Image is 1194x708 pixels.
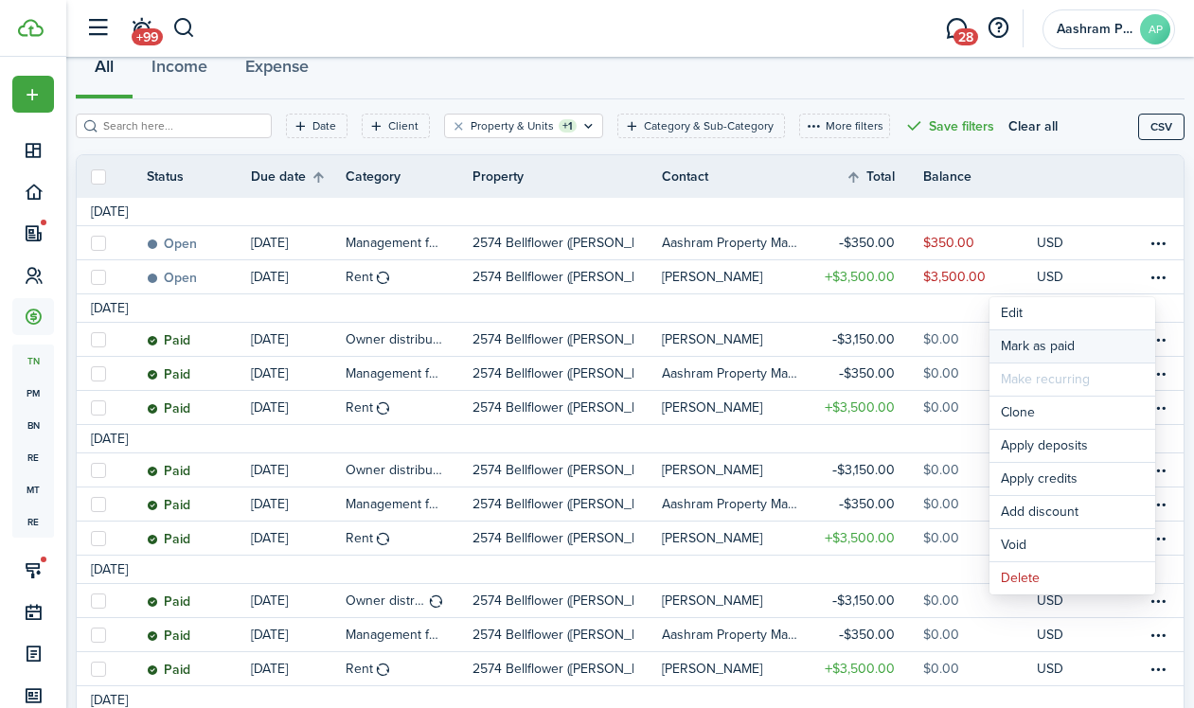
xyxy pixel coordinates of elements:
[12,345,54,377] a: tn
[147,167,251,186] th: Status
[923,659,959,679] table-amount-description: $0.00
[251,522,346,555] a: [DATE]
[923,494,959,514] table-amount-description: $0.00
[662,584,810,617] a: [PERSON_NAME]
[662,652,810,685] a: [PERSON_NAME]
[810,357,923,390] a: $350.00
[832,460,895,480] table-amount-title: $3,150.00
[662,593,762,609] table-profile-info-text: [PERSON_NAME]
[12,505,54,538] a: re
[147,323,251,356] a: Paid
[251,391,346,424] a: [DATE]
[346,267,373,287] table-info-title: Rent
[77,429,142,449] td: [DATE]
[346,391,472,424] a: Rent
[147,237,197,252] status: Open
[662,487,810,521] a: Aashram Property Management
[923,260,1037,293] a: $3,500.00
[346,460,444,480] table-info-title: Owner distribution
[989,463,1155,495] button: Apply credits
[923,391,1037,424] a: $0.00
[662,236,798,251] table-profile-info-text: Aashram Property Management
[1140,14,1170,44] avatar-text: AP
[251,487,346,521] a: [DATE]
[346,522,472,555] a: Rent
[147,464,190,479] status: Paid
[132,28,163,45] span: +99
[472,363,633,383] p: 2574 Bellflower ([PERSON_NAME])
[251,329,288,349] p: [DATE]
[472,226,662,259] a: 2574 Bellflower ([PERSON_NAME])
[251,618,346,651] a: [DATE]
[147,584,251,617] a: Paid
[662,226,810,259] a: Aashram Property Management
[123,5,159,53] a: Notifications
[147,333,190,348] status: Paid
[472,494,633,514] p: 2574 Bellflower ([PERSON_NAME])
[147,357,251,390] a: Paid
[147,226,251,259] a: Open
[251,166,346,188] th: Sort
[451,118,467,133] button: Clear filter
[832,329,895,349] table-amount-title: $3,150.00
[472,267,633,287] p: 2574 Bellflower ([PERSON_NAME])
[810,487,923,521] a: $350.00
[1037,226,1089,259] a: USD
[923,357,1037,390] a: $0.00
[1037,652,1089,685] a: USD
[839,233,895,253] table-amount-title: $350.00
[80,10,116,46] button: Open sidebar
[251,494,288,514] p: [DATE]
[904,114,994,138] button: Save filters
[251,528,288,548] p: [DATE]
[251,226,346,259] a: [DATE]
[1138,114,1185,140] button: CSV
[18,19,44,37] img: TenantCloud
[923,267,986,287] table-amount-description: $3,500.00
[662,357,810,390] a: Aashram Property Management
[346,625,444,645] table-info-title: Management fees
[346,323,472,356] a: Owner distribution
[1037,233,1063,253] p: USD
[1037,618,1089,651] a: USD
[559,119,577,133] filter-tag-counter: +1
[923,323,1037,356] a: $0.00
[799,114,890,138] button: More filters
[472,625,633,645] p: 2574 Bellflower ([PERSON_NAME])
[662,531,762,546] table-profile-info-text: [PERSON_NAME]
[133,43,226,99] button: Income
[662,332,762,347] table-profile-info-text: [PERSON_NAME]
[832,591,895,611] table-amount-title: $3,150.00
[662,453,810,487] a: [PERSON_NAME]
[810,522,923,555] a: $3,500.00
[346,329,444,349] table-info-title: Owner distribution
[346,584,472,617] a: Owner distribution
[810,584,923,617] a: $3,150.00
[989,430,1155,462] button: Apply deposits
[346,494,444,514] table-info-title: Management fees
[923,363,959,383] table-amount-description: $0.00
[251,260,346,293] a: [DATE]
[147,391,251,424] a: Paid
[662,167,810,186] th: Contact
[147,367,190,382] status: Paid
[662,628,798,643] table-profile-info-text: Aashram Property Management
[472,329,633,349] p: 2574 Bellflower ([PERSON_NAME])
[77,298,142,318] td: [DATE]
[346,260,472,293] a: Rent
[147,487,251,521] a: Paid
[810,453,923,487] a: $3,150.00
[251,398,288,417] p: [DATE]
[12,409,54,441] a: bn
[662,522,810,555] a: [PERSON_NAME]
[825,267,895,287] table-amount-title: $3,500.00
[251,363,288,383] p: [DATE]
[251,267,288,287] p: [DATE]
[346,453,472,487] a: Owner distribution
[12,441,54,473] a: re
[346,659,373,679] table-info-title: Rent
[839,625,895,645] table-amount-title: $350.00
[938,5,974,53] a: Messaging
